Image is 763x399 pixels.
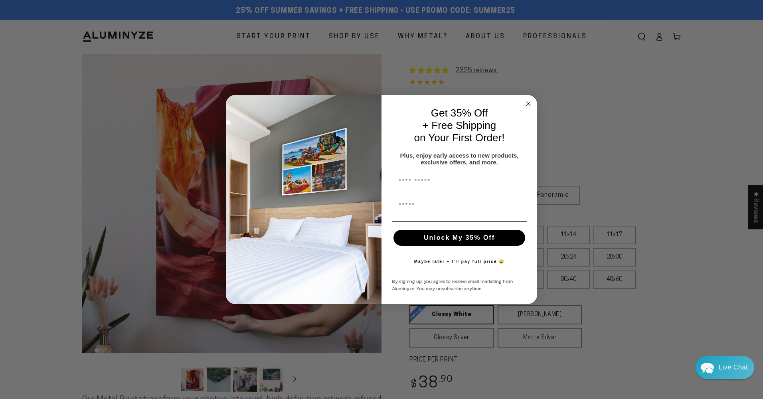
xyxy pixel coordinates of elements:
div: Contact Us Directly [719,356,748,379]
button: Unlock My 35% Off [393,230,525,246]
span: By signing up, you agree to receive email marketing from Aluminyze. You may unsubscribe anytime. [392,278,513,292]
span: + Free Shipping [423,119,496,131]
button: Close dialog [524,99,533,109]
button: Maybe later – I’ll pay full price 😅 [410,254,509,270]
span: Get 35% Off [431,107,488,119]
span: Plus, enjoy early access to new products, exclusive offers, and more. [400,152,519,166]
img: 728e4f65-7e6c-44e2-b7d1-0292a396982f.jpeg [226,95,381,304]
div: Chat widget toggle [696,356,754,379]
span: on Your First Order! [414,132,505,144]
